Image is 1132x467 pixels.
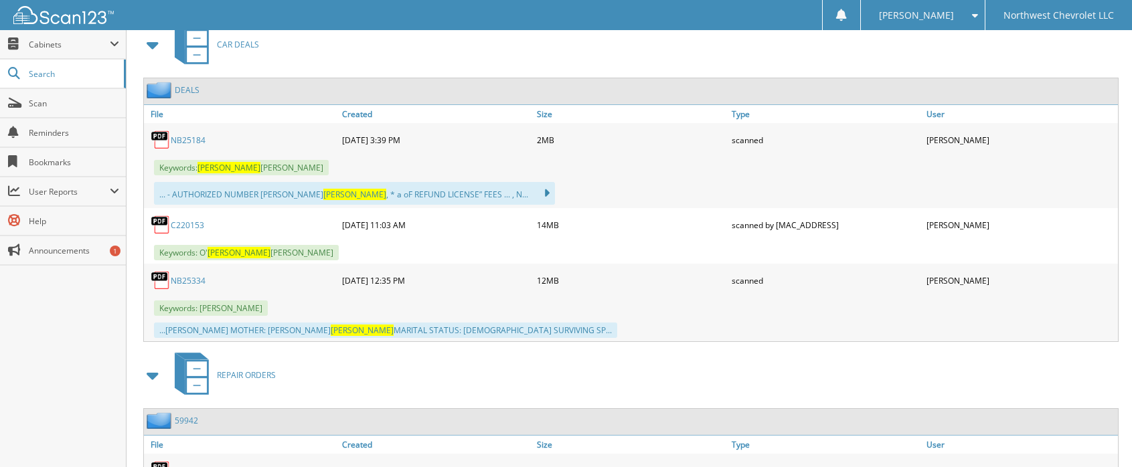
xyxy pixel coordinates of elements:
[534,211,728,238] div: 14MB
[879,11,954,19] span: [PERSON_NAME]
[923,105,1118,123] a: User
[339,436,534,454] a: Created
[29,39,110,50] span: Cabinets
[728,211,923,238] div: scanned by [MAC_ADDRESS]
[728,436,923,454] a: Type
[1003,11,1114,19] span: Northwest Chevrolet LLC
[171,275,206,286] a: NB25334
[151,270,171,290] img: PDF.png
[167,349,276,401] a: REPAIR ORDERS
[29,157,119,168] span: Bookmarks
[339,267,534,294] div: [DATE] 12:35 PM
[923,211,1118,238] div: [PERSON_NAME]
[144,105,339,123] a: File
[29,215,119,227] span: Help
[171,134,206,146] a: NB25184
[29,186,110,197] span: User Reports
[923,436,1118,454] a: User
[208,247,270,258] span: [PERSON_NAME]
[728,126,923,153] div: scanned
[154,182,555,205] div: ... - AUTHORIZED NUMBER [PERSON_NAME] , * a oF REFUND LICENSE” FEES ... , N...
[197,162,260,173] span: [PERSON_NAME]
[171,219,204,231] a: C220153
[167,18,259,71] a: CAR DEALS
[923,126,1118,153] div: [PERSON_NAME]
[151,215,171,235] img: PDF.png
[147,82,175,98] img: folder2.png
[339,105,534,123] a: Created
[29,68,117,80] span: Search
[339,126,534,153] div: [DATE] 3:39 PM
[175,84,199,96] a: DEALS
[154,322,617,338] div: ...[PERSON_NAME] MOTHER: [PERSON_NAME] MARITAL STATUS: [DEMOGRAPHIC_DATA] SURVIVING SP...
[147,412,175,429] img: folder2.png
[217,369,276,381] span: REPAIR ORDERS
[1065,403,1132,467] iframe: Chat Widget
[154,160,329,175] span: Keywords: [PERSON_NAME]
[534,105,728,123] a: Size
[339,211,534,238] div: [DATE] 11:03 AM
[154,300,268,316] span: Keywords: [PERSON_NAME]
[323,189,386,200] span: [PERSON_NAME]
[29,127,119,138] span: Reminders
[151,130,171,150] img: PDF.png
[29,98,119,109] span: Scan
[534,267,728,294] div: 12MB
[154,245,339,260] span: Keywords: O' [PERSON_NAME]
[217,39,259,50] span: CAR DEALS
[728,267,923,294] div: scanned
[13,6,114,24] img: scan123-logo-white.svg
[923,267,1118,294] div: [PERSON_NAME]
[331,324,394,336] span: [PERSON_NAME]
[29,245,119,256] span: Announcements
[534,126,728,153] div: 2MB
[534,436,728,454] a: Size
[175,415,198,426] a: 59942
[110,246,120,256] div: 1
[144,436,339,454] a: File
[728,105,923,123] a: Type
